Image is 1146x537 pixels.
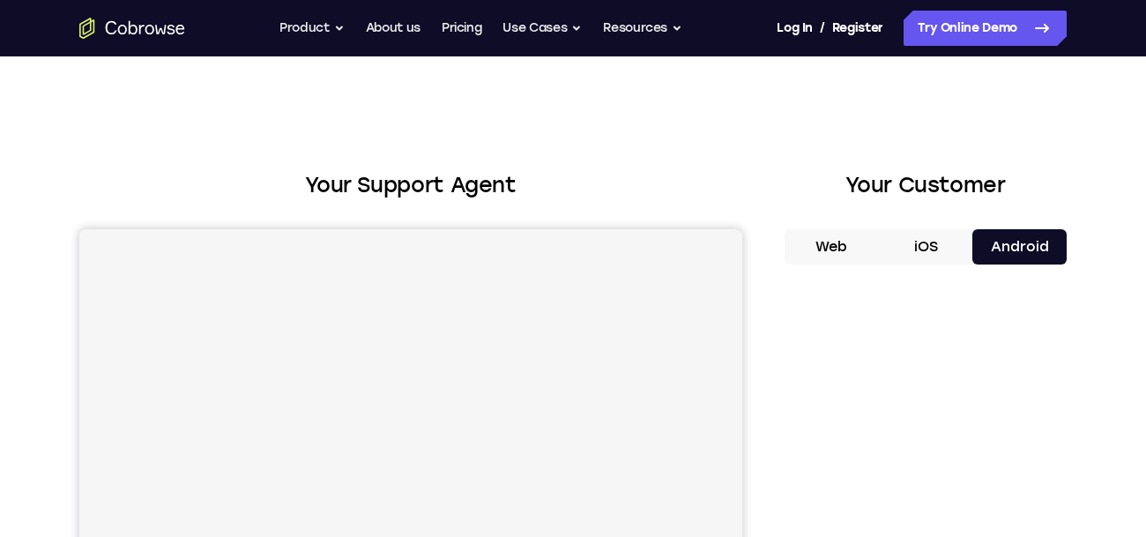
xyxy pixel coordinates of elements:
[442,11,482,46] a: Pricing
[502,11,582,46] button: Use Cases
[904,11,1067,46] a: Try Online Demo
[820,18,825,39] span: /
[366,11,420,46] a: About us
[785,169,1067,201] h2: Your Customer
[79,18,185,39] a: Go to the home page
[879,229,973,265] button: iOS
[279,11,345,46] button: Product
[785,229,879,265] button: Web
[832,11,883,46] a: Register
[972,229,1067,265] button: Android
[777,11,812,46] a: Log In
[79,169,742,201] h2: Your Support Agent
[603,11,682,46] button: Resources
